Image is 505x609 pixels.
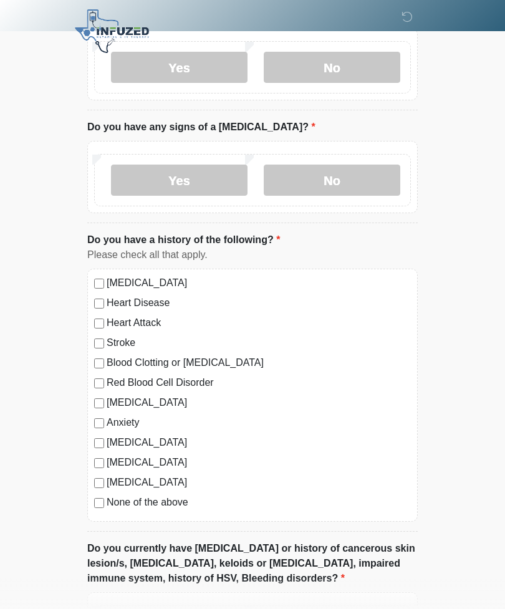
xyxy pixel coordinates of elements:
[94,299,104,309] input: Heart Disease
[107,355,411,370] label: Blood Clotting or [MEDICAL_DATA]
[107,435,411,450] label: [MEDICAL_DATA]
[111,52,248,83] label: Yes
[94,498,104,508] input: None of the above
[94,319,104,328] input: Heart Attack
[87,247,418,262] div: Please check all that apply.
[107,395,411,410] label: [MEDICAL_DATA]
[94,478,104,488] input: [MEDICAL_DATA]
[107,276,411,290] label: [MEDICAL_DATA]
[107,315,411,330] label: Heart Attack
[107,375,411,390] label: Red Blood Cell Disorder
[94,279,104,289] input: [MEDICAL_DATA]
[111,165,248,196] label: Yes
[87,541,418,586] label: Do you currently have [MEDICAL_DATA] or history of cancerous skin lesion/s, [MEDICAL_DATA], keloi...
[107,415,411,430] label: Anxiety
[94,438,104,448] input: [MEDICAL_DATA]
[94,338,104,348] input: Stroke
[87,233,280,247] label: Do you have a history of the following?
[264,52,400,83] label: No
[75,9,149,53] img: Infuzed IV Therapy Logo
[94,378,104,388] input: Red Blood Cell Disorder
[94,458,104,468] input: [MEDICAL_DATA]
[94,358,104,368] input: Blood Clotting or [MEDICAL_DATA]
[107,475,411,490] label: [MEDICAL_DATA]
[94,398,104,408] input: [MEDICAL_DATA]
[107,335,411,350] label: Stroke
[107,495,411,510] label: None of the above
[107,455,411,470] label: [MEDICAL_DATA]
[107,295,411,310] label: Heart Disease
[264,165,400,196] label: No
[94,418,104,428] input: Anxiety
[87,120,315,135] label: Do you have any signs of a [MEDICAL_DATA]?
